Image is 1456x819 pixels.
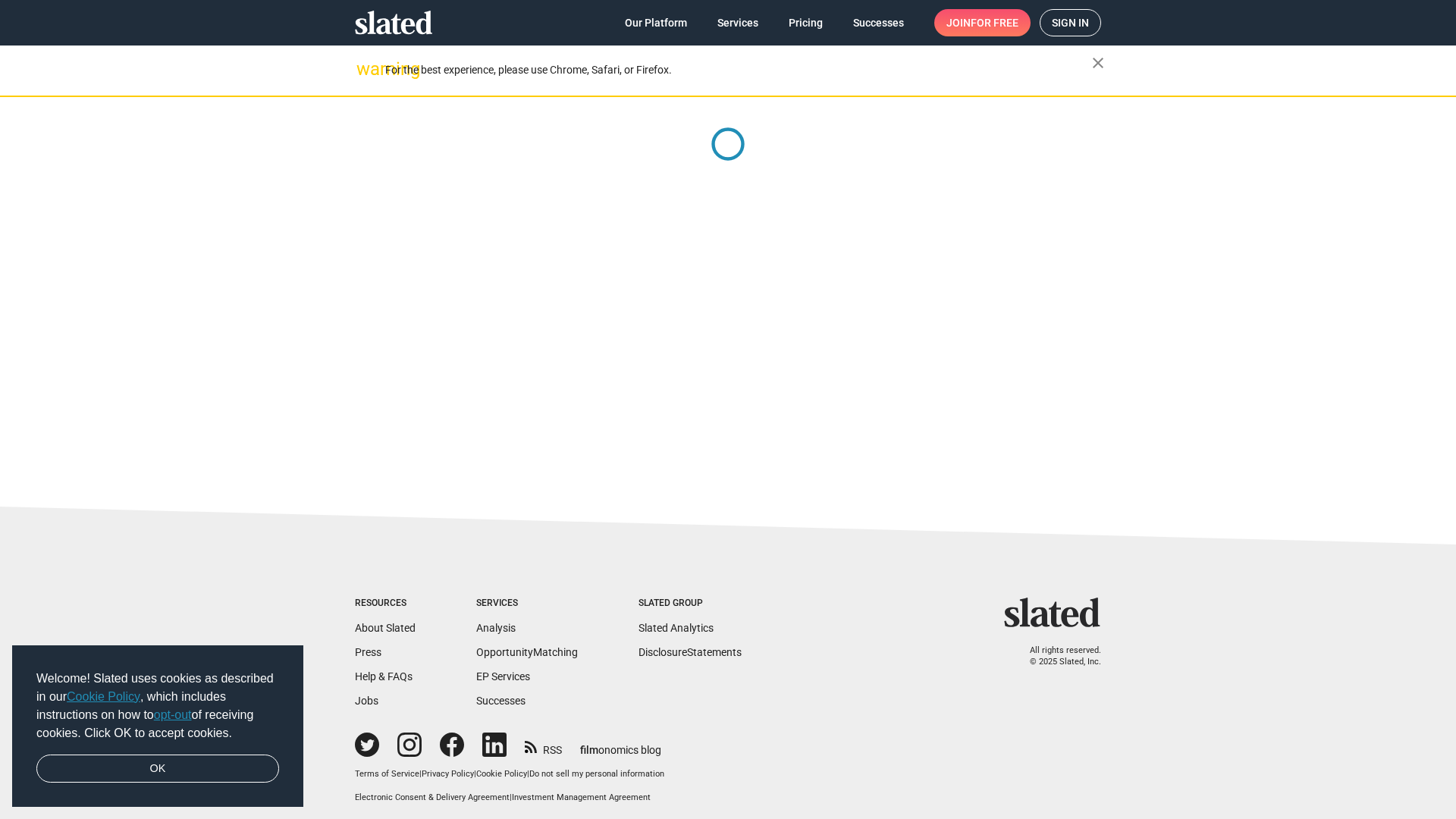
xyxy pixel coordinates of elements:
[705,9,770,36] a: Services
[971,9,1018,36] span: for free
[1089,54,1107,72] mat-icon: close
[355,622,416,634] a: About Slated
[1014,645,1101,667] p: All rights reserved. © 2025 Slated, Inc.
[934,9,1031,36] a: Joinfor free
[1040,9,1101,36] a: Sign in
[476,670,530,682] a: EP Services
[12,645,303,808] div: cookieconsent
[512,792,651,802] a: Investment Management Agreement
[476,598,578,610] div: Services
[356,60,375,78] mat-icon: warning
[639,598,742,610] div: Slated Group
[580,744,598,756] span: film
[355,769,419,779] a: Terms of Service
[580,731,661,758] a: filmonomics blog
[67,690,140,703] a: Cookie Policy
[355,646,381,658] a: Press
[789,9,823,36] span: Pricing
[476,695,526,707] a: Successes
[385,60,1092,80] div: For the best experience, please use Chrome, Safari, or Firefox.
[154,708,192,721] a: opt-out
[419,769,422,779] span: |
[527,769,529,779] span: |
[476,646,578,658] a: OpportunityMatching
[841,9,916,36] a: Successes
[613,9,699,36] a: Our Platform
[525,734,562,758] a: RSS
[717,9,758,36] span: Services
[625,9,687,36] span: Our Platform
[853,9,904,36] span: Successes
[355,670,413,682] a: Help & FAQs
[639,646,742,658] a: DisclosureStatements
[529,769,664,780] button: Do not sell my personal information
[777,9,835,36] a: Pricing
[946,9,1018,36] span: Join
[36,755,279,783] a: dismiss cookie message
[355,598,416,610] div: Resources
[1052,10,1089,36] span: Sign in
[355,792,510,802] a: Electronic Consent & Delivery Agreement
[510,792,512,802] span: |
[476,622,516,634] a: Analysis
[639,622,714,634] a: Slated Analytics
[355,695,378,707] a: Jobs
[422,769,474,779] a: Privacy Policy
[476,769,527,779] a: Cookie Policy
[36,670,279,742] span: Welcome! Slated uses cookies as described in our , which includes instructions on how to of recei...
[474,769,476,779] span: |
